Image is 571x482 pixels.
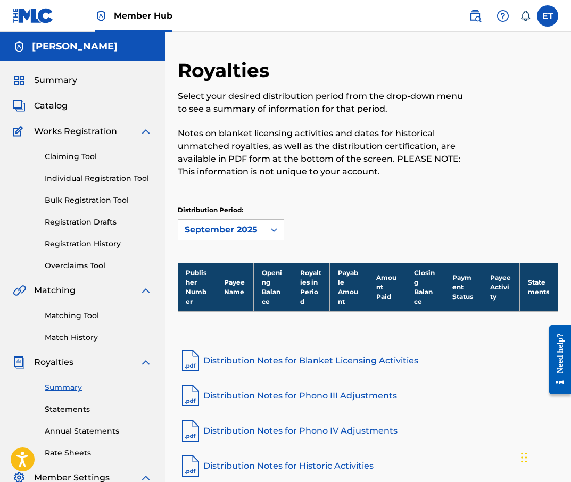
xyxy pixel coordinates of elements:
[139,356,152,369] img: expand
[45,151,152,162] a: Claiming Tool
[13,356,26,369] img: Royalties
[34,284,76,297] span: Matching
[178,383,203,409] img: pdf
[45,426,152,437] a: Annual Statements
[292,263,329,311] th: Royalties in Period
[406,263,444,311] th: Closing Balance
[254,263,292,311] th: Opening Balance
[520,11,531,21] div: Notifications
[178,453,558,479] a: Distribution Notes for Historic Activities
[139,125,152,138] img: expand
[368,263,406,311] th: Amount Paid
[45,447,152,459] a: Rate Sheets
[45,404,152,415] a: Statements
[178,263,216,311] th: Publisher Number
[178,383,558,409] a: Distribution Notes for Phono III Adjustments
[541,317,571,402] iframe: Resource Center
[34,356,73,369] span: Royalties
[45,217,152,228] a: Registration Drafts
[114,10,172,22] span: Member Hub
[216,263,253,311] th: Payee Name
[520,263,558,311] th: Statements
[45,382,152,393] a: Summary
[178,418,203,444] img: pdf
[45,332,152,343] a: Match History
[178,348,558,373] a: Distribution Notes for Blanket Licensing Activities
[496,10,509,22] img: help
[178,205,284,215] p: Distribution Period:
[13,99,68,112] a: CatalogCatalog
[95,10,107,22] img: Top Rightsholder
[537,5,558,27] div: User Menu
[482,263,520,311] th: Payee Activity
[32,40,118,53] h5: Eliot Thompso
[178,59,275,82] h2: Royalties
[492,5,514,27] div: Help
[444,263,482,311] th: Payment Status
[34,74,77,87] span: Summary
[45,195,152,206] a: Bulk Registration Tool
[13,125,27,138] img: Works Registration
[178,453,203,479] img: pdf
[469,10,482,22] img: search
[45,173,152,184] a: Individual Registration Tool
[45,238,152,250] a: Registration History
[139,284,152,297] img: expand
[185,223,258,236] div: September 2025
[34,125,117,138] span: Works Registration
[178,418,558,444] a: Distribution Notes for Phono IV Adjustments
[178,90,471,115] p: Select your desired distribution period from the drop-down menu to see a summary of information f...
[13,8,54,23] img: MLC Logo
[521,442,527,473] div: Drag
[330,263,368,311] th: Payable Amount
[518,431,571,482] iframe: Chat Widget
[178,348,203,373] img: pdf
[13,99,26,112] img: Catalog
[13,74,77,87] a: SummarySummary
[45,310,152,321] a: Matching Tool
[13,40,26,53] img: Accounts
[45,260,152,271] a: Overclaims Tool
[13,284,26,297] img: Matching
[34,99,68,112] span: Catalog
[13,74,26,87] img: Summary
[465,5,486,27] a: Public Search
[178,127,471,178] p: Notes on blanket licensing activities and dates for historical unmatched royalties, as well as th...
